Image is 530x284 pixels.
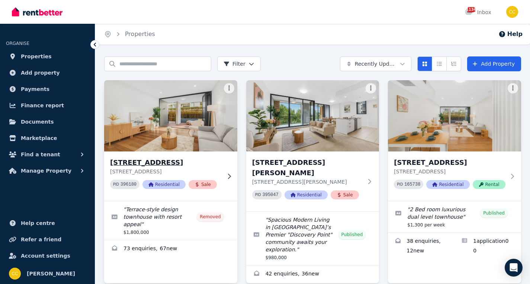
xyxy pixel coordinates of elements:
[465,9,491,16] div: Inbox
[121,182,136,187] code: 396180
[432,56,447,71] button: Compact list view
[110,168,221,175] p: [STREET_ADDRESS]
[27,269,75,278] span: [PERSON_NAME]
[21,85,49,94] span: Payments
[224,83,234,94] button: More options
[340,56,411,71] button: Recently Updated
[101,78,241,153] img: 15C Australia St, Camperdown
[388,233,454,260] a: Enquiries for 15c Australia Street, Camperdown
[404,182,420,187] code: 165738
[6,131,89,146] a: Marketplace
[263,192,279,198] code: 395047
[21,117,54,126] span: Documents
[285,190,328,199] span: Residential
[21,52,52,61] span: Properties
[189,180,217,189] span: Sale
[6,114,89,129] a: Documents
[6,98,89,113] a: Finance report
[21,68,60,77] span: Add property
[6,65,89,80] a: Add property
[110,157,221,168] h3: [STREET_ADDRESS]
[388,80,521,201] a: 15c Australia Street, Camperdown[STREET_ADDRESS][STREET_ADDRESS]PID 165738ResidentialRental
[95,24,164,45] nav: Breadcrumb
[224,60,245,68] span: Filter
[104,201,237,240] a: Edit listing: Terrace-style design townhouse with resort appeal
[21,219,55,228] span: Help centre
[9,268,21,280] img: chany chen
[12,6,62,17] img: RentBetter
[366,83,376,94] button: More options
[142,180,186,189] span: Residential
[21,134,57,143] span: Marketplace
[252,178,363,186] p: [STREET_ADDRESS][PERSON_NAME]
[217,56,261,71] button: Filter
[388,201,521,232] a: Edit listing: 2 Bed room luxurious dual level townhouse
[246,265,379,283] a: Enquiries for 408/12 Brodie Spark Dr, Wolli Creek
[6,163,89,178] button: Manage Property
[21,251,70,260] span: Account settings
[426,180,469,189] span: Residential
[113,182,119,186] small: PID
[355,60,397,68] span: Recently Updated
[394,157,505,168] h3: [STREET_ADDRESS]
[6,232,89,247] a: Refer a friend
[6,147,89,162] button: Find a tenant
[246,80,379,151] img: 408/12 Brodie Spark Dr, Wolli Creek
[417,56,461,71] div: View options
[6,248,89,263] a: Account settings
[454,233,521,260] a: Applications for 15c Australia Street, Camperdown
[255,193,261,197] small: PID
[246,80,379,211] a: 408/12 Brodie Spark Dr, Wolli Creek[STREET_ADDRESS][PERSON_NAME][STREET_ADDRESS][PERSON_NAME]PID ...
[394,168,505,175] p: [STREET_ADDRESS]
[331,190,359,199] span: Sale
[506,6,518,18] img: chany chen
[6,41,29,46] span: ORGANISE
[498,30,523,39] button: Help
[505,259,523,277] div: Open Intercom Messenger
[388,80,521,151] img: 15c Australia Street, Camperdown
[104,80,237,201] a: 15C Australia St, Camperdown[STREET_ADDRESS][STREET_ADDRESS]PID 396180ResidentialSale
[6,216,89,231] a: Help centre
[467,7,476,12] span: 1134
[417,56,432,71] button: Card view
[467,56,521,71] a: Add Property
[397,182,403,186] small: PID
[6,49,89,64] a: Properties
[21,101,64,110] span: Finance report
[6,82,89,97] a: Payments
[473,180,505,189] span: Rental
[252,157,363,178] h3: [STREET_ADDRESS][PERSON_NAME]
[246,212,379,265] a: Edit listing: Spacious Modern Living in Wolli Creek’s Premier "Discovery Point" community awaits ...
[21,150,60,159] span: Find a tenant
[125,30,155,37] a: Properties
[21,166,71,175] span: Manage Property
[104,240,237,258] a: Enquiries for 15C Australia St, Camperdown
[21,235,61,244] span: Refer a friend
[446,56,461,71] button: Expanded list view
[508,83,518,94] button: More options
